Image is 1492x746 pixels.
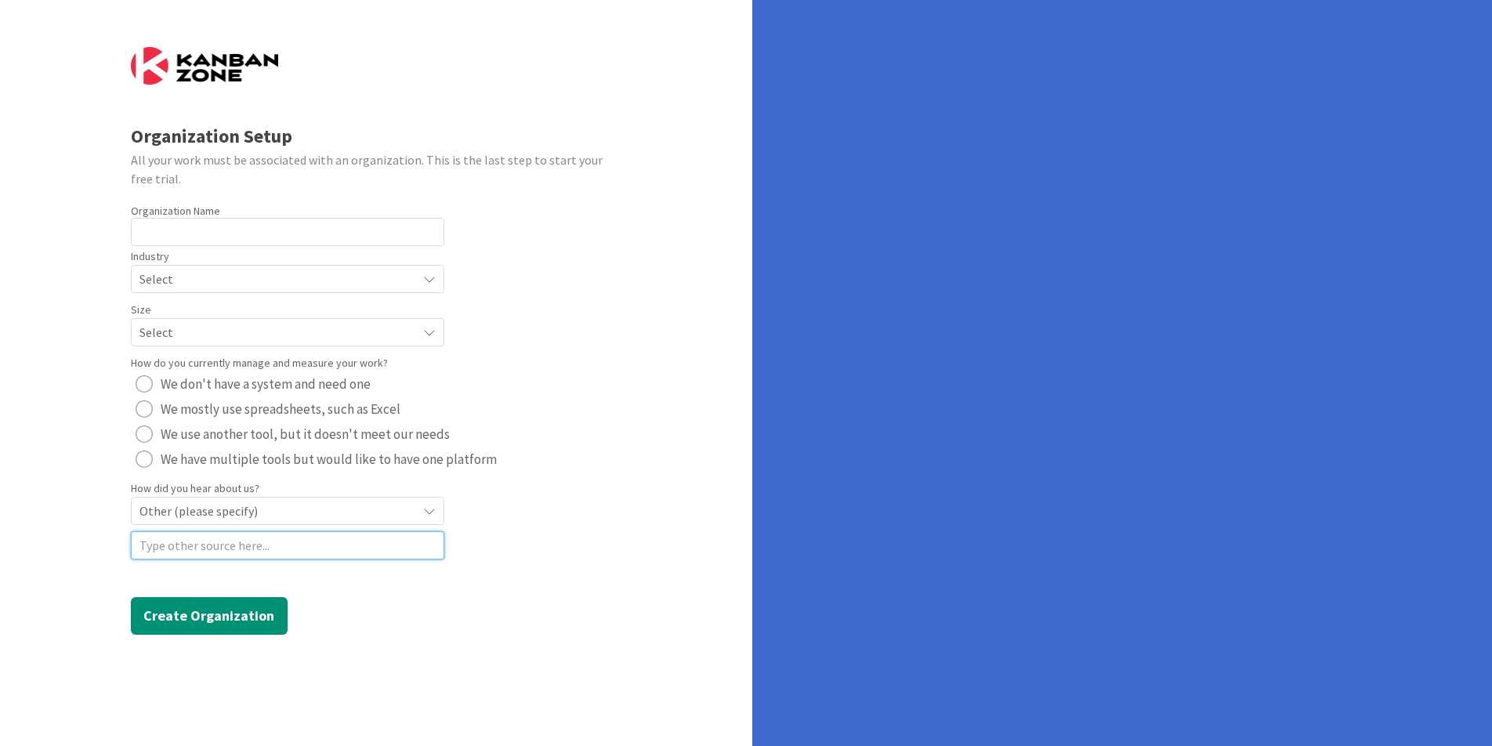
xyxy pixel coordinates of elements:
[131,122,622,150] div: Organization Setup
[131,531,444,559] input: Type other source here...
[131,47,278,85] img: Kanban Zone
[131,447,502,472] button: We have multiple tools but would like to have one platform
[131,248,169,265] label: Industry
[139,268,409,290] span: Select
[131,397,405,422] button: We mostly use spreadsheets, such as Excel
[131,150,622,188] div: All your work must be associated with an organization. This is the last step to start your free t...
[161,397,400,421] span: We mostly use spreadsheets, such as Excel
[131,480,259,497] label: How did you hear about us?
[139,500,409,522] span: Other (please specify)
[131,371,375,397] button: We don't have a system and need one
[131,597,288,635] button: Create Organization
[131,422,454,447] button: We use another tool, but it doesn't meet our needs
[161,447,497,471] span: We have multiple tools but would like to have one platform
[131,302,151,318] label: Size
[139,321,409,343] span: Select
[131,204,220,218] label: Organization Name
[161,422,450,446] span: We use another tool, but it doesn't meet our needs
[131,355,388,371] label: How do you currently manage and measure your work?
[161,372,371,396] span: We don't have a system and need one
